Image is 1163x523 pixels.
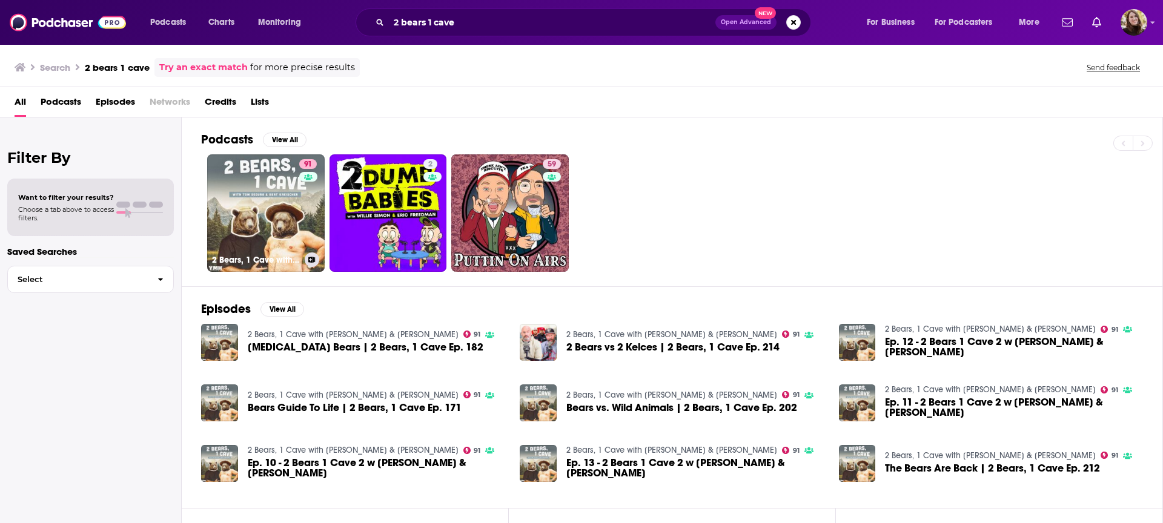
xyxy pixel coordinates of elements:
[721,19,771,25] span: Open Advanced
[839,445,876,482] img: The Bears Are Back | 2 Bears, 1 Cave Ep. 212
[885,337,1143,357] span: Ep. 12 - 2 Bears 1 Cave 2 w [PERSON_NAME] & [PERSON_NAME]
[7,266,174,293] button: Select
[8,275,148,283] span: Select
[520,445,557,482] img: Ep. 13 - 2 Bears 1 Cave 2 w Tom Segura & Bert Kreischer
[250,13,317,32] button: open menu
[935,14,993,31] span: For Podcasters
[839,324,876,361] img: Ep. 12 - 2 Bears 1 Cave 2 w Bert & LeeAnn Kreischer
[474,448,480,453] span: 91
[548,159,556,171] span: 59
[1057,12,1078,33] a: Show notifications dropdown
[463,391,481,398] a: 91
[330,154,447,272] a: 2
[858,13,930,32] button: open menu
[201,384,238,421] img: Bears Guide To Life | 2 Bears, 1 Cave Ep. 171
[1121,9,1147,36] span: Logged in as katiefuchs
[389,13,715,32] input: Search podcasts, credits, & more...
[566,445,777,455] a: 2 Bears, 1 Cave with Tom Segura & Bert Kreischer
[299,159,317,169] a: 91
[566,403,797,413] a: Bears vs. Wild Animals | 2 Bears, 1 Cave Ep. 202
[793,448,800,453] span: 91
[258,14,301,31] span: Monitoring
[1112,453,1118,458] span: 91
[1087,12,1106,33] a: Show notifications dropdown
[248,390,459,400] a: 2 Bears, 1 Cave with Tom Segura & Bert Kreischer
[201,301,251,317] h2: Episodes
[205,92,236,117] a: Credits
[1083,62,1144,73] button: Send feedback
[201,132,253,147] h2: Podcasts
[1010,13,1055,32] button: open menu
[142,13,202,32] button: open menu
[885,397,1143,418] a: Ep. 11 - 2 Bears 1 Cave 2 w Tom Segura & Bert Kreischer
[885,463,1100,473] a: The Bears Are Back | 2 Bears, 1 Cave Ep. 212
[520,324,557,361] img: 2 Bears vs 2 Kelces | 2 Bears, 1 Cave Ep. 214
[543,159,561,169] a: 59
[782,331,800,338] a: 91
[1121,9,1147,36] button: Show profile menu
[463,447,481,454] a: 91
[927,13,1010,32] button: open menu
[18,205,114,222] span: Choose a tab above to access filters.
[1101,386,1118,393] a: 91
[10,11,126,34] img: Podchaser - Follow, Share and Rate Podcasts
[1112,387,1118,393] span: 91
[250,61,355,74] span: for more precise results
[248,445,459,455] a: 2 Bears, 1 Cave with Tom Segura & Bert Kreischer
[367,8,823,36] div: Search podcasts, credits, & more...
[85,62,150,73] h3: 2 bears 1 cave
[885,337,1143,357] a: Ep. 12 - 2 Bears 1 Cave 2 w Bert & LeeAnn Kreischer
[248,329,459,340] a: 2 Bears, 1 Cave with Tom Segura & Bert Kreischer
[715,15,777,30] button: Open AdvancedNew
[248,342,483,352] span: [MEDICAL_DATA] Bears | 2 Bears, 1 Cave Ep. 182
[260,302,304,317] button: View All
[423,159,437,169] a: 2
[793,392,800,398] span: 91
[40,62,70,73] h3: Search
[885,384,1096,395] a: 2 Bears, 1 Cave with Tom Segura & Bert Kreischer
[7,149,174,166] h2: Filter By
[96,92,135,117] a: Episodes
[566,390,777,400] a: 2 Bears, 1 Cave with Tom Segura & Bert Kreischer
[782,447,800,454] a: 91
[566,342,780,352] span: 2 Bears vs 2 Kelces | 2 Bears, 1 Cave Ep. 214
[566,458,824,478] span: Ep. 13 - 2 Bears 1 Cave 2 w [PERSON_NAME] & [PERSON_NAME]
[207,154,325,272] a: 912 Bears, 1 Cave with [PERSON_NAME] & [PERSON_NAME]
[150,14,186,31] span: Podcasts
[15,92,26,117] a: All
[474,392,480,398] span: 91
[885,324,1096,334] a: 2 Bears, 1 Cave with Tom Segura & Bert Kreischer
[566,458,824,478] a: Ep. 13 - 2 Bears 1 Cave 2 w Tom Segura & Bert Kreischer
[755,7,777,19] span: New
[248,458,506,478] span: Ep. 10 - 2 Bears 1 Cave 2 w [PERSON_NAME] & [PERSON_NAME]
[451,154,569,272] a: 59
[463,331,481,338] a: 91
[474,332,480,337] span: 91
[201,324,238,361] img: Testosterone Bears | 2 Bears, 1 Cave Ep. 182
[248,403,462,413] a: Bears Guide To Life | 2 Bears, 1 Cave Ep. 171
[251,92,269,117] a: Lists
[201,301,304,317] a: EpisodesView All
[208,14,234,31] span: Charts
[520,384,557,421] img: Bears vs. Wild Animals | 2 Bears, 1 Cave Ep. 202
[1101,452,1118,459] a: 91
[885,397,1143,418] span: Ep. 11 - 2 Bears 1 Cave 2 w [PERSON_NAME] & [PERSON_NAME]
[793,332,800,337] span: 91
[201,445,238,482] img: Ep. 10 - 2 Bears 1 Cave 2 w Tom Segura & Bert Kreischer
[248,458,506,478] a: Ep. 10 - 2 Bears 1 Cave 2 w Tom Segura & Bert Kreischer
[566,329,777,340] a: 2 Bears, 1 Cave with Tom Segura & Bert Kreischer
[839,384,876,421] img: Ep. 11 - 2 Bears 1 Cave 2 w Tom Segura & Bert Kreischer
